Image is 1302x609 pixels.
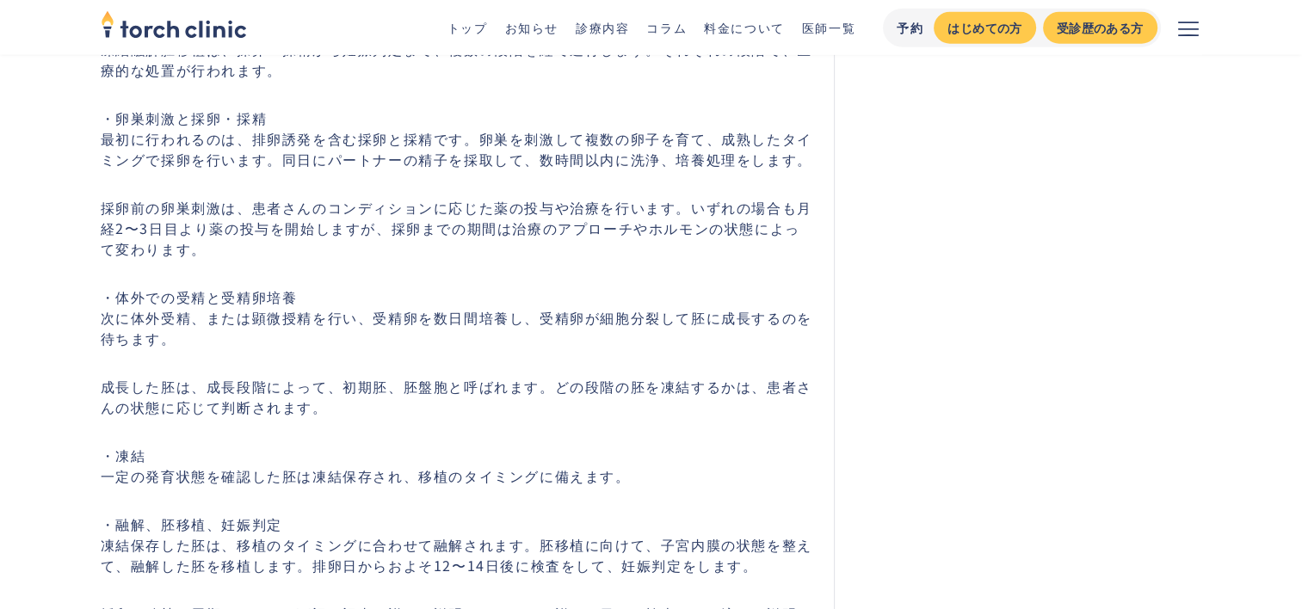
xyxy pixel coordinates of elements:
[447,19,488,36] a: トップ
[101,12,247,43] a: home
[101,376,814,417] p: 成長した胚は、成長段階によって、初期胚、胚盤胞と呼ばれます。どの段階の胚を凍結するかは、患者さんの状態に応じて判断されます。
[101,197,814,259] p: 採卵前の卵巣刺激は、患者さんのコンディションに応じた薬の投与や治療を行います。いずれの場合も月経2〜3日目より薬の投与を開始しますが、採卵までの期間は治療のアプローチやホルモンの状態によって変わ...
[576,19,629,36] a: 診療内容
[934,12,1035,44] a: はじめての方
[101,445,814,486] p: ・凍結 一定の発育状態を確認した胚は凍結保存され、移植のタイミングに備えます。
[704,19,785,36] a: 料金について
[1043,12,1157,44] a: 受診歴のある方
[504,19,558,36] a: お知らせ
[101,5,247,43] img: torch clinic
[947,19,1021,37] div: はじめての方
[101,286,814,348] p: ・体外での受精と受精卵培養 次に体外受精、または顕微授精を行い、受精卵を数日間培養し、受精卵が細胞分裂して胚に成長するのを待ちます。
[897,19,923,37] div: 予約
[1057,19,1144,37] div: 受診歴のある方
[101,108,814,169] p: ・卵巣刺激と採卵・採精 最初に行われるのは、排卵誘発を含む採卵と採精です。卵巣を刺激して複数の卵子を育て、成熟したタイミングで採卵を行います。同日にパートナーの精子を採取して、数時間以内に洗浄、...
[101,39,814,80] p: 凍結融解胚移植は、採卵・採精から妊娠判定まで、複数の段階を経て進行します。それぞれの段階で、医療的な処置が行われます。
[646,19,687,36] a: コラム
[802,19,855,36] a: 医師一覧
[101,514,814,575] p: ・融解、胚移植、妊娠判定 凍結保存した胚は、移植のタイミングに合わせて融解されます。胚移植に向けて、子宮内膜の状態を整えて、融解した胚を移植します。排卵日からおよそ12〜14日後に検査をして、妊...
